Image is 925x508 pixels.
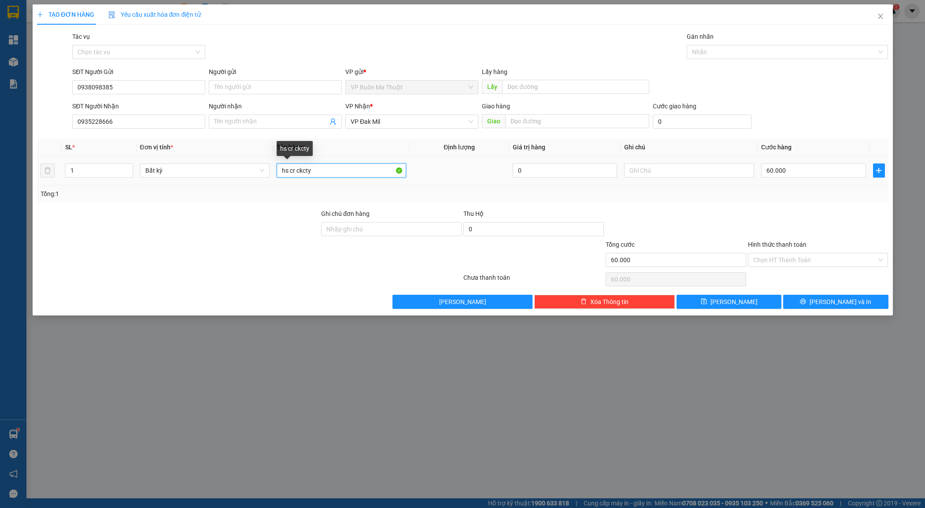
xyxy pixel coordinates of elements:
span: printer [800,298,806,305]
button: deleteXóa Thông tin [534,295,675,309]
span: [PERSON_NAME] [439,297,486,307]
span: Xóa Thông tin [590,297,629,307]
label: Ghi chú đơn hàng [321,210,370,217]
span: close [877,13,884,20]
span: [PERSON_NAME] [710,297,758,307]
div: Chưa thanh toán [462,273,605,288]
label: Hình thức thanh toán [748,241,807,248]
span: Cước hàng [761,144,792,151]
span: Giá trị hàng [513,144,545,151]
input: Ghi chú đơn hàng [321,222,462,236]
span: Đơn vị tính [140,144,173,151]
div: Người nhận [209,101,342,111]
span: save [701,298,707,305]
span: Tổng cước [606,241,635,248]
div: Người gửi [209,67,342,77]
span: VP Buôn Ma Thuột [351,81,473,94]
label: Gán nhãn [687,33,714,40]
button: printer[PERSON_NAME] và In [783,295,888,309]
span: Lấy hàng [482,68,507,75]
span: VP Nhận [345,103,370,110]
input: Dọc đường [505,114,649,128]
input: Ghi Chú [624,163,754,178]
span: Giao [482,114,505,128]
span: VP Đak Mil [351,115,473,128]
label: Cước giao hàng [653,103,696,110]
span: plus [37,11,43,18]
div: SĐT Người Nhận [72,101,205,111]
th: Ghi chú [621,139,757,156]
span: SL [65,144,72,151]
button: delete [41,163,55,178]
button: [PERSON_NAME] [392,295,533,309]
button: Close [868,4,893,29]
span: Định lượng [444,144,475,151]
span: user-add [329,118,337,125]
div: Tổng: 1 [41,189,357,199]
input: Dọc đường [502,80,649,94]
div: VP gửi [345,67,478,77]
button: plus [873,163,885,178]
button: save[PERSON_NAME] [677,295,781,309]
span: [PERSON_NAME] và In [810,297,871,307]
span: Lấy [482,80,502,94]
input: Cước giao hàng [653,115,752,129]
div: SĐT Người Gửi [72,67,205,77]
label: Tác vụ [72,33,90,40]
input: 0 [513,163,618,178]
input: VD: Bàn, Ghế [277,163,406,178]
span: delete [581,298,587,305]
img: icon [108,11,115,19]
span: TẠO ĐƠN HÀNG [37,11,94,18]
span: Thu Hộ [463,210,484,217]
span: Giao hàng [482,103,510,110]
span: plus [873,167,884,174]
span: Yêu cầu xuất hóa đơn điện tử [108,11,201,18]
div: hs cr ckcty [277,141,313,156]
span: Bất kỳ [145,164,264,177]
